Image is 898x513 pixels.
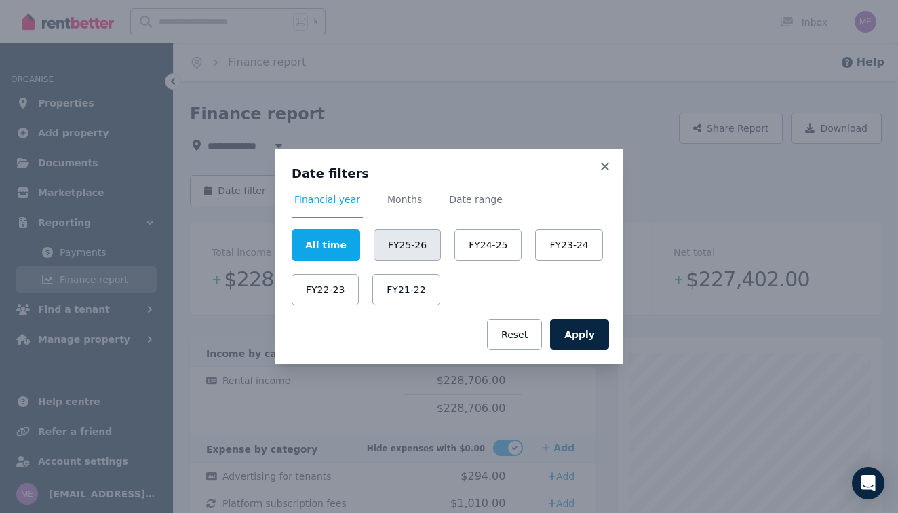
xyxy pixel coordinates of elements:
[550,319,609,350] button: Apply
[372,274,440,305] button: FY21-22
[374,229,441,261] button: FY25-26
[852,467,884,499] div: Open Intercom Messenger
[292,166,606,182] h3: Date filters
[292,229,360,261] button: All time
[535,229,602,261] button: FY23-24
[454,229,522,261] button: FY24-25
[387,193,422,206] span: Months
[292,274,359,305] button: FY22-23
[292,193,606,218] nav: Tabs
[449,193,503,206] span: Date range
[294,193,360,206] span: Financial year
[487,319,542,350] button: Reset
